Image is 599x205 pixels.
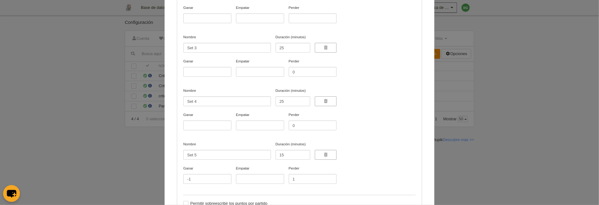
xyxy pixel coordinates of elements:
input: Empatar [236,13,284,23]
input: Perder [289,13,337,23]
input: Ganar [183,121,231,130]
input: Perder [289,67,337,77]
label: Duración (minutos) [276,88,311,106]
label: Ganar [183,58,231,77]
input: Perder [289,121,337,130]
input: Perder [289,174,337,184]
label: Perder [289,166,337,184]
label: Nombre [183,34,271,53]
button: chat-button [3,185,20,202]
input: Duración (minutos) [276,43,311,53]
input: Ganar [183,67,231,77]
input: Empatar [236,174,284,184]
label: Ganar [183,112,231,130]
label: Nombre [183,141,271,160]
label: Perder [289,112,337,130]
input: Nombre [183,96,271,106]
input: Ganar [183,13,231,23]
input: Empatar [236,67,284,77]
input: Ganar [183,174,231,184]
input: Nombre [183,150,271,160]
input: Duración (minutos) [276,150,311,160]
input: Empatar [236,121,284,130]
label: Perder [289,5,337,23]
input: Duración (minutos) [276,96,311,106]
input: Nombre [183,43,271,53]
label: Empatar [236,5,284,23]
label: Duración (minutos) [276,34,311,53]
label: Ganar [183,166,231,184]
label: Empatar [236,58,284,77]
label: Perder [289,58,337,77]
label: Empatar [236,112,284,130]
label: Ganar [183,5,231,23]
label: Duración (minutos) [276,141,311,160]
label: Nombre [183,88,271,106]
label: Empatar [236,166,284,184]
